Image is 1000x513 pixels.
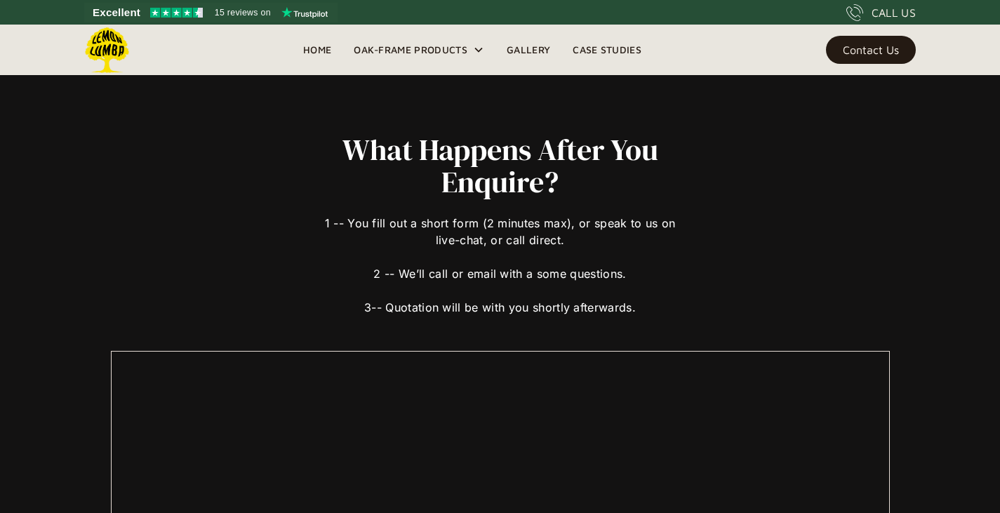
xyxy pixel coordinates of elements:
img: Trustpilot logo [281,7,328,18]
a: Home [292,39,342,60]
a: Contact Us [826,36,916,64]
a: Gallery [495,39,561,60]
a: See Lemon Lumba reviews on Trustpilot [84,3,338,22]
div: Oak-Frame Products [342,25,495,75]
img: Trustpilot 4.5 stars [150,8,203,18]
a: Case Studies [561,39,653,60]
div: Oak-Frame Products [354,41,467,58]
div: 1 -- You fill out a short form (2 minutes max), or speak to us on live-chat, or call direct. 2 --... [319,198,681,316]
h2: What Happens After You Enquire? [319,133,681,198]
div: Contact Us [843,45,899,55]
a: CALL US [846,4,916,21]
div: CALL US [872,4,916,21]
span: Excellent [93,4,140,21]
span: 15 reviews on [215,4,271,21]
